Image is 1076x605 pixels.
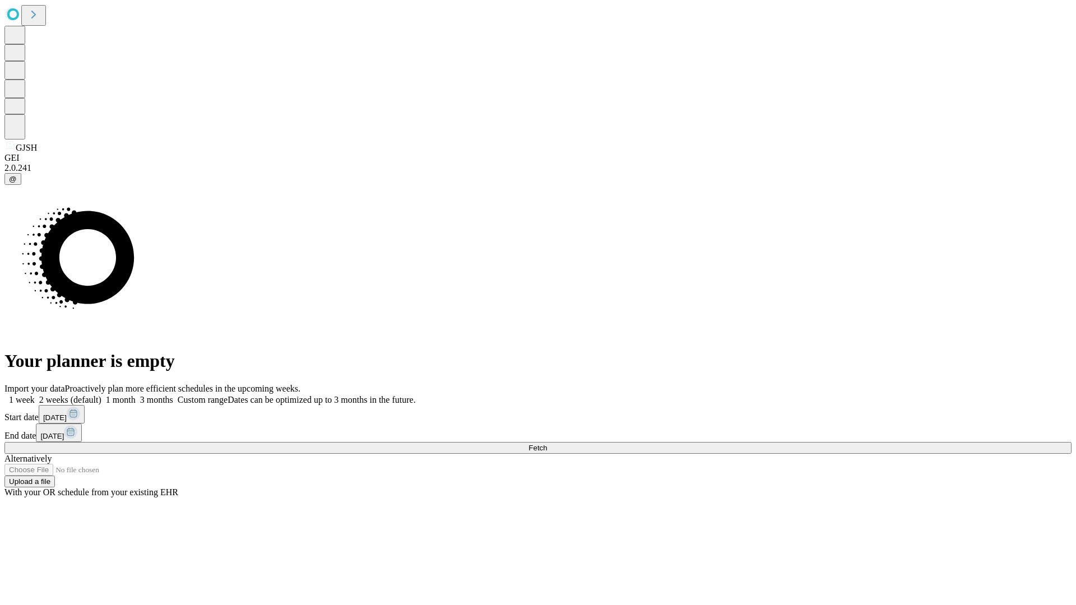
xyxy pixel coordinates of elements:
span: Import your data [4,384,65,393]
div: End date [4,424,1072,442]
div: 2.0.241 [4,163,1072,173]
span: Fetch [528,444,547,452]
span: GJSH [16,143,37,152]
span: [DATE] [40,432,64,440]
span: Custom range [178,395,228,404]
span: [DATE] [43,413,67,422]
span: 1 week [9,395,35,404]
span: 3 months [140,395,173,404]
span: Alternatively [4,454,52,463]
span: Proactively plan more efficient schedules in the upcoming weeks. [65,384,300,393]
span: 1 month [106,395,136,404]
button: [DATE] [36,424,82,442]
button: @ [4,173,21,185]
span: 2 weeks (default) [39,395,101,404]
button: [DATE] [39,405,85,424]
span: @ [9,175,17,183]
h1: Your planner is empty [4,351,1072,371]
span: With your OR schedule from your existing EHR [4,487,178,497]
span: Dates can be optimized up to 3 months in the future. [228,395,415,404]
button: Upload a file [4,476,55,487]
div: Start date [4,405,1072,424]
div: GEI [4,153,1072,163]
button: Fetch [4,442,1072,454]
